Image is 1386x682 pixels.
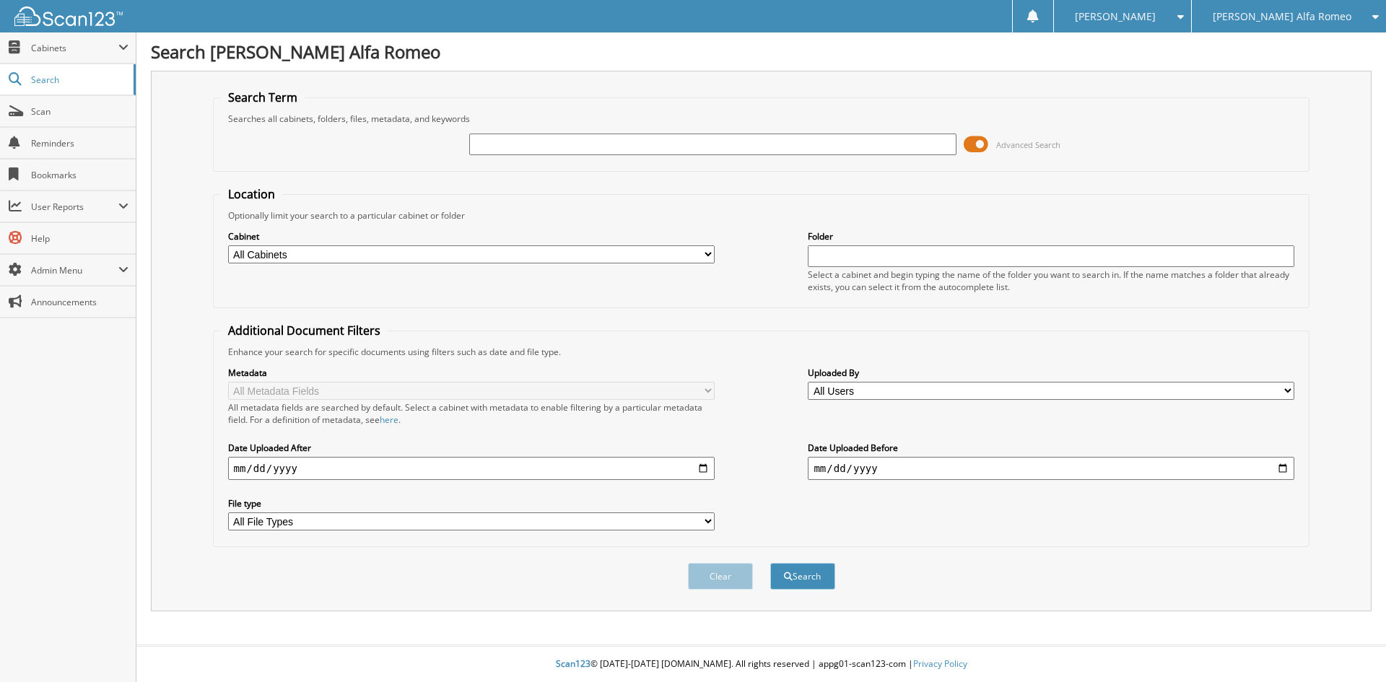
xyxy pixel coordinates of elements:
[221,113,1302,125] div: Searches all cabinets, folders, files, metadata, and keywords
[228,497,715,510] label: File type
[688,563,753,590] button: Clear
[14,6,123,26] img: scan123-logo-white.svg
[31,296,128,308] span: Announcements
[228,230,715,242] label: Cabinet
[808,367,1294,379] label: Uploaded By
[31,264,118,276] span: Admin Menu
[808,442,1294,454] label: Date Uploaded Before
[31,201,118,213] span: User Reports
[770,563,835,590] button: Search
[31,42,118,54] span: Cabinets
[380,414,398,426] a: here
[31,232,128,245] span: Help
[136,647,1386,682] div: © [DATE]-[DATE] [DOMAIN_NAME]. All rights reserved | appg01-scan123-com |
[221,186,282,202] legend: Location
[808,268,1294,293] div: Select a cabinet and begin typing the name of the folder you want to search in. If the name match...
[221,323,388,338] legend: Additional Document Filters
[808,230,1294,242] label: Folder
[228,442,715,454] label: Date Uploaded After
[151,40,1372,64] h1: Search [PERSON_NAME] Alfa Romeo
[808,457,1294,480] input: end
[556,657,590,670] span: Scan123
[31,105,128,118] span: Scan
[221,209,1302,222] div: Optionally limit your search to a particular cabinet or folder
[1075,12,1156,21] span: [PERSON_NAME]
[996,139,1060,150] span: Advanced Search
[221,346,1302,358] div: Enhance your search for specific documents using filters such as date and file type.
[228,367,715,379] label: Metadata
[228,401,715,426] div: All metadata fields are searched by default. Select a cabinet with metadata to enable filtering b...
[221,89,305,105] legend: Search Term
[31,169,128,181] span: Bookmarks
[228,457,715,480] input: start
[31,137,128,149] span: Reminders
[913,657,967,670] a: Privacy Policy
[1213,12,1351,21] span: [PERSON_NAME] Alfa Romeo
[31,74,126,86] span: Search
